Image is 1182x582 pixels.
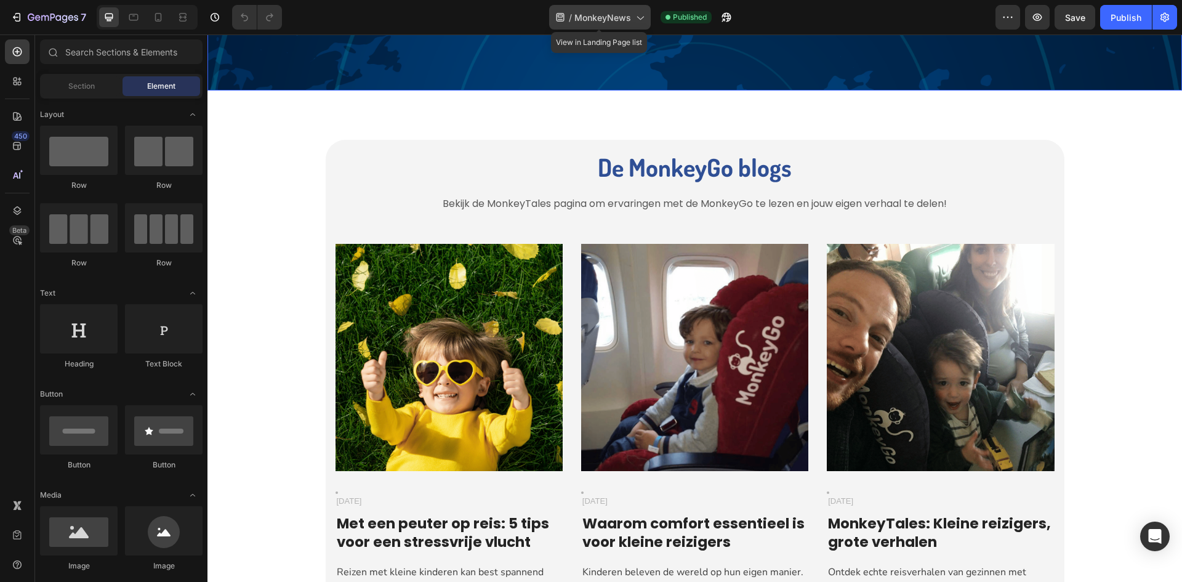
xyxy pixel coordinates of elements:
input: Search Sections & Elements [40,39,203,64]
h3: MonkeyTales: Kleine reizigers, grote verhalen [619,479,846,519]
span: MonkeyNews [574,11,631,24]
p: Ontdek echte reisverhalen van gezinnen met [PERSON_NAME]. Deel jouw avontuur en inspireer andere ... [621,529,845,582]
span: Button [40,389,63,400]
span: Media [40,490,62,501]
div: Text Block [125,358,203,370]
span: Toggle open [183,105,203,124]
p: Reizen met kleine kinderen kan best spannend zijn, maar met de juiste voorbereiding wordt het een... [129,529,354,582]
span: Toggle open [183,485,203,505]
span: Layout [40,109,64,120]
span: Save [1065,12,1085,23]
img: Alt Image [619,209,846,437]
span: Section [68,81,95,92]
span: Toggle open [183,283,203,303]
div: Heading [40,358,118,370]
iframe: Design area [207,34,1182,582]
p: 7 [81,10,86,25]
div: 450 [12,131,30,141]
span: Element [147,81,175,92]
p: Kinderen beleven de wereld op hun eigen manier. Tijdens een reis is niet zomaar luxe, maar een ec... [375,529,600,582]
div: Button [40,459,118,471]
button: Publish [1100,5,1152,30]
div: Beta [9,225,30,235]
span: Toggle open [183,384,203,404]
div: Row [40,180,118,191]
span: Published [673,12,707,23]
div: Row [125,257,203,269]
div: Open Intercom Messenger [1140,522,1170,551]
div: Row [125,180,203,191]
img: Alt Image [374,209,601,437]
div: Image [125,560,203,572]
button: Save [1055,5,1095,30]
div: Publish [1111,11,1141,24]
div: Button [125,459,203,471]
div: Image [40,560,118,572]
p: [DATE] [375,461,400,473]
div: Undo/Redo [232,5,282,30]
h3: Waarom comfort essentieel is voor kleine reizigers [374,479,601,519]
div: Row [40,257,118,269]
span: Text [40,288,55,299]
button: 7 [5,5,92,30]
span: / [569,11,572,24]
p: [DATE] [621,461,646,473]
